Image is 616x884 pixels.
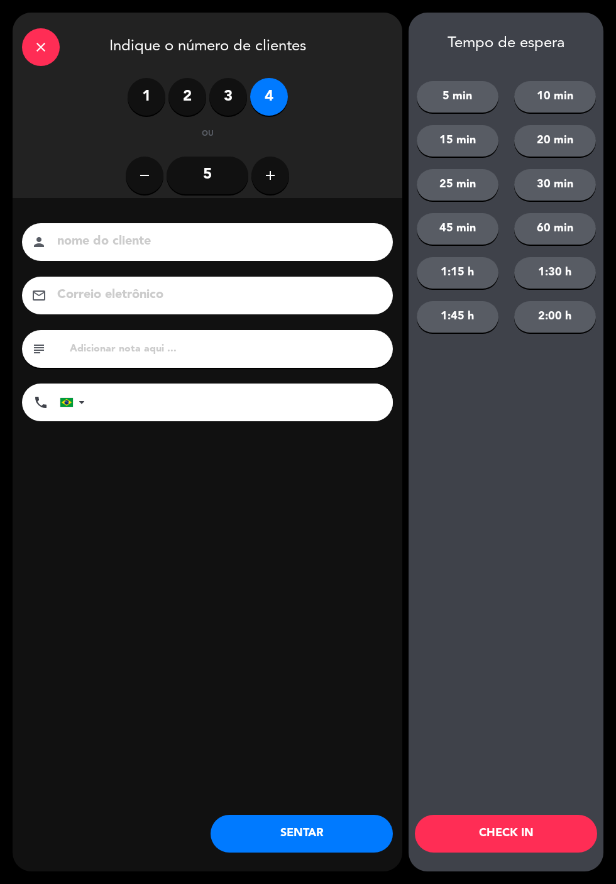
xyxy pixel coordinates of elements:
i: email [31,288,47,303]
button: 2:00 h [514,301,596,333]
button: CHECK IN [415,815,597,853]
button: 60 min [514,213,596,245]
button: 15 min [417,125,498,157]
i: subject [31,341,47,356]
button: 45 min [417,213,498,245]
button: 25 min [417,169,498,201]
i: person [31,235,47,250]
div: ou [187,128,228,141]
label: 3 [209,78,247,116]
button: 1:30 h [514,257,596,289]
button: 10 min [514,81,596,113]
div: Tempo de espera [409,35,603,53]
button: 1:45 h [417,301,498,333]
i: add [263,168,278,183]
button: 20 min [514,125,596,157]
input: Correio eletrônico [56,284,377,306]
button: 1:15 h [417,257,498,289]
button: 30 min [514,169,596,201]
input: nome do cliente [56,231,377,253]
button: SENTAR [211,815,393,853]
label: 2 [168,78,206,116]
i: remove [137,168,152,183]
button: add [251,157,289,194]
div: Brazil (Brasil): +55 [60,384,89,421]
button: 5 min [417,81,498,113]
input: Adicionar nota aqui ... [69,340,383,358]
label: 1 [128,78,165,116]
button: remove [126,157,163,194]
div: Indique o número de clientes [13,13,402,78]
i: close [33,40,48,55]
label: 4 [250,78,288,116]
i: phone [33,395,48,410]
